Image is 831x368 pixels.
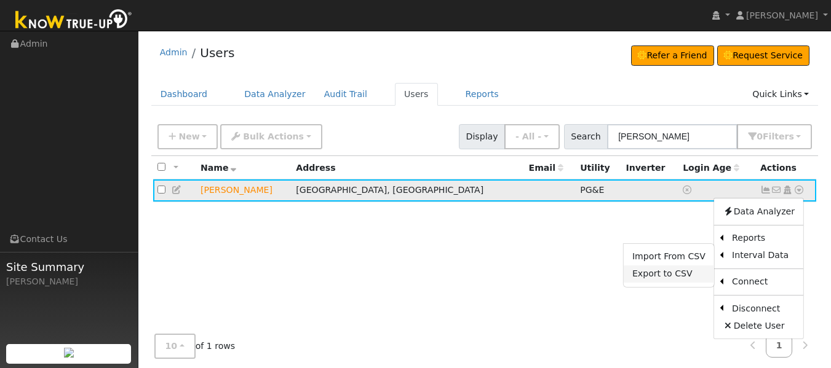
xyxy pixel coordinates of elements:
a: Import From CSV [624,248,714,265]
span: Search [564,124,608,149]
a: Data Analyzer [235,83,315,106]
a: No login access [683,185,694,195]
div: Actions [760,162,812,174]
td: [GEOGRAPHIC_DATA], [GEOGRAPHIC_DATA] [292,179,524,202]
button: - All - [504,124,560,149]
span: s [789,131,793,141]
a: Other actions [793,184,805,197]
span: of 1 rows [154,334,236,359]
a: Refer a Friend [631,45,714,66]
span: Days since last login [683,163,739,173]
div: Utility [580,162,617,174]
span: Site Summary [6,259,132,275]
span: Email [529,163,563,173]
a: Disconnect [723,300,803,317]
a: Delete User [714,317,803,334]
span: Filter [763,131,794,141]
a: Reports [456,83,508,106]
a: Admin [160,47,188,57]
a: Audit Trail [315,83,376,106]
span: Name [201,163,237,173]
img: retrieve [64,348,74,358]
a: Interval Data [723,247,803,264]
a: Users [395,83,438,106]
input: Search [607,124,738,149]
span: Bulk Actions [243,131,304,141]
div: Inverter [626,162,674,174]
span: [PERSON_NAME] [746,10,818,20]
a: Export to CSV [624,265,714,283]
a: Dashboard [151,83,217,106]
img: Know True-Up [9,7,138,34]
div: Address [296,162,520,174]
span: PG&E [580,185,604,195]
span: New [178,131,199,141]
a: Reports [723,230,803,247]
a: 1 [766,334,793,358]
div: [PERSON_NAME] [6,275,132,288]
a: Users [200,45,234,60]
td: Lead [196,179,292,202]
a: Quick Links [743,83,818,106]
span: 10 [165,341,178,351]
a: Show Graph [760,185,771,195]
a: Data Analyzer [714,203,803,220]
button: 0Filters [737,124,812,149]
button: Bulk Actions [220,124,322,149]
button: 10 [154,334,196,359]
button: New [157,124,218,149]
a: Edit User [172,185,183,195]
a: Connect [723,273,803,291]
a: Login As [782,185,793,195]
i: No email address [771,186,782,194]
span: Display [459,124,505,149]
a: Request Service [717,45,810,66]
